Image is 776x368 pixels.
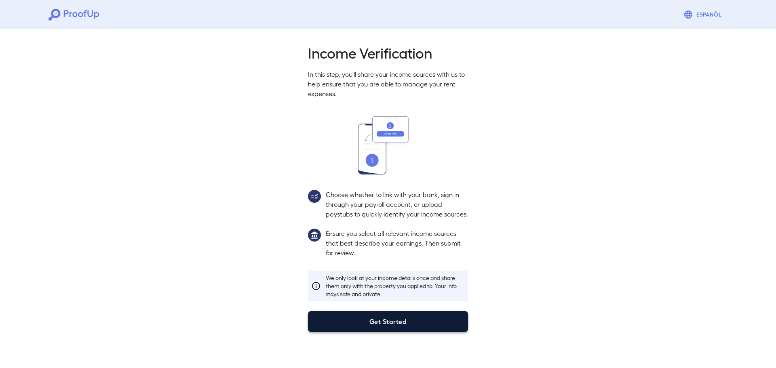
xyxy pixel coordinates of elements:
[326,274,465,298] p: We only look at your income details once and share them only with the property you applied to. Yo...
[308,229,321,242] img: group1.svg
[308,44,468,61] h2: Income Verification
[326,229,468,258] p: Ensure you select all relevant income sources that best describe your earnings. Then submit for r...
[308,69,468,99] p: In this step, you'll share your income sources with us to help ensure that you are able to manage...
[308,311,468,332] button: Get Started
[680,6,727,23] button: Espanõl
[326,190,468,219] p: Choose whether to link with your bank, sign in through your payroll account, or upload paystubs t...
[358,116,418,175] img: transfer_money.svg
[308,190,321,203] img: group2.svg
